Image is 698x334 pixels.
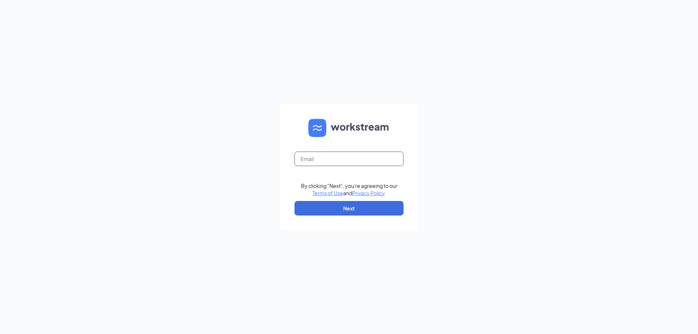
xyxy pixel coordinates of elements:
img: WS logo and Workstream text [308,119,390,137]
button: Next [294,201,404,216]
div: By clicking "Next", you're agreeing to our and . [301,182,397,197]
input: Email [294,152,404,166]
a: Terms of Use [312,190,343,196]
a: Privacy Policy [352,190,385,196]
